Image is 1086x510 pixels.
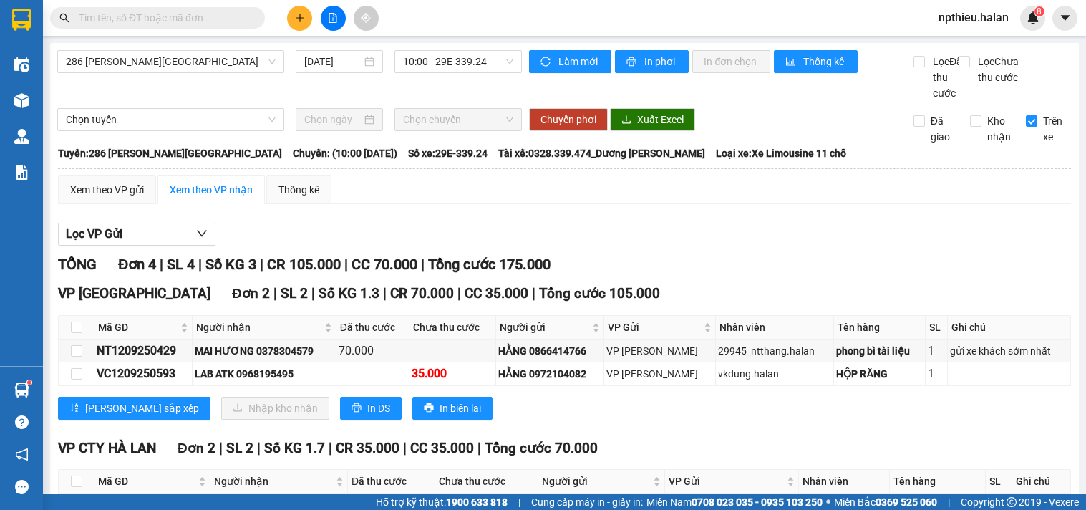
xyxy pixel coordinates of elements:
[195,343,334,359] div: MAI HƯƠNG 0378304579
[257,440,261,456] span: |
[408,145,488,161] span: Số xe: 29E-339.24
[421,256,425,273] span: |
[428,256,551,273] span: Tổng cước 175.000
[531,494,643,510] span: Cung cấp máy in - giấy in:
[542,473,650,489] span: Người gửi
[498,366,601,382] div: HẰNG 0972104082
[352,403,362,414] span: printer
[834,316,926,340] th: Tên hàng
[1059,11,1072,24] span: caret-down
[344,256,348,273] span: |
[834,494,937,510] span: Miền Bắc
[539,285,660,302] span: Tổng cước 105.000
[287,6,312,31] button: plus
[97,342,190,360] div: NT1209250429
[498,343,601,359] div: HẰNG 0866414766
[836,366,923,382] div: HỘP RĂNG
[927,54,964,101] span: Lọc Đã thu cước
[718,366,831,382] div: vkdung.halan
[558,54,600,69] span: Làm mới
[1007,497,1017,507] span: copyright
[440,400,481,416] span: In biên lai
[383,285,387,302] span: |
[319,285,379,302] span: Số KG 1.3
[606,366,714,382] div: VP [PERSON_NAME]
[669,473,784,489] span: VP Gửi
[195,366,334,382] div: LAB ATK 0968195495
[692,496,823,508] strong: 0708 023 035 - 0935 103 250
[446,496,508,508] strong: 1900 633 818
[518,494,520,510] span: |
[608,319,702,335] span: VP Gửi
[58,397,210,420] button: sort-ascending[PERSON_NAME] sắp xếp
[205,256,256,273] span: Số KG 3
[477,440,481,456] span: |
[981,113,1017,145] span: Kho nhận
[348,470,435,494] th: Đã thu cước
[615,50,689,73] button: printerIn phơi
[170,182,253,198] div: Xem theo VP nhận
[376,494,508,510] span: Hỗ trợ kỹ thuật:
[196,228,208,239] span: down
[403,440,407,456] span: |
[540,57,553,68] span: sync
[716,316,834,340] th: Nhân viên
[424,403,434,414] span: printer
[273,285,277,302] span: |
[278,182,319,198] div: Thống kê
[304,112,362,127] input: Chọn ngày
[336,316,409,340] th: Đã thu cước
[178,440,215,456] span: Đơn 2
[692,50,770,73] button: In đơn chọn
[890,470,986,494] th: Tên hàng
[465,285,528,302] span: CC 35.000
[1037,6,1042,16] span: 8
[409,316,496,340] th: Chưa thu cước
[160,256,163,273] span: |
[626,57,639,68] span: printer
[1037,113,1072,145] span: Trên xe
[27,380,31,385] sup: 1
[532,285,535,302] span: |
[972,54,1027,85] span: Lọc Chưa thu cước
[926,316,948,340] th: SL
[336,440,399,456] span: CR 35.000
[1027,11,1039,24] img: icon-new-feature
[70,182,144,198] div: Xem theo VP gửi
[604,340,717,362] td: VP Nguyễn Trãi
[1012,470,1071,494] th: Ghi chú
[226,440,253,456] span: SL 2
[785,57,797,68] span: bar-chart
[264,440,325,456] span: Số KG 1.7
[14,129,29,144] img: warehouse-icon
[12,9,31,31] img: logo-vxr
[167,256,195,273] span: SL 4
[58,256,97,273] span: TỔNG
[644,54,677,69] span: In phơi
[66,51,276,72] span: 286 Nguyễn Trãi - Thái Nguyên
[367,400,390,416] span: In DS
[529,50,611,73] button: syncLàm mới
[118,256,156,273] span: Đơn 4
[232,285,270,302] span: Đơn 2
[293,145,397,161] span: Chuyến: (10:00 [DATE])
[260,256,263,273] span: |
[219,440,223,456] span: |
[94,362,193,385] td: VC1209250593
[267,256,341,273] span: CR 105.000
[390,285,454,302] span: CR 70.000
[58,285,210,302] span: VP [GEOGRAPHIC_DATA]
[14,382,29,398] img: warehouse-icon
[69,403,79,414] span: sort-ascending
[98,473,195,489] span: Mã GD
[58,148,282,159] b: Tuyến: 286 [PERSON_NAME][GEOGRAPHIC_DATA]
[354,6,379,31] button: aim
[94,340,193,362] td: NT1209250429
[59,13,69,23] span: search
[410,440,474,456] span: CC 35.000
[435,470,538,494] th: Chưa thu cước
[15,415,29,429] span: question-circle
[15,448,29,461] span: notification
[803,54,846,69] span: Thống kê
[311,285,315,302] span: |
